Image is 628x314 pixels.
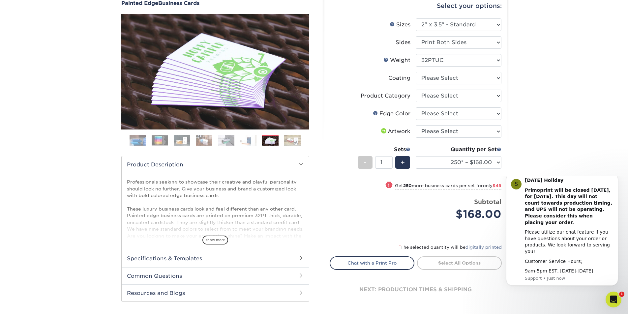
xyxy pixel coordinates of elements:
[284,134,301,146] img: Business Cards 08
[361,92,410,100] div: Product Category
[262,135,279,147] img: Business Cards 07
[421,206,501,222] div: $168.00
[122,250,309,267] h2: Specifications & Templates
[202,236,228,244] span: show more
[358,146,410,154] div: Sets
[29,12,116,49] b: Primoprint will be closed [DATE], for [DATE]. This day will not count towards production timing, ...
[388,74,410,82] div: Coating
[403,183,412,188] strong: 250
[388,182,390,189] span: !
[121,7,309,137] img: Painted Edge 07
[493,183,501,188] span: $49
[399,245,502,250] small: The selected quantity will be
[395,183,501,190] small: Get more business cards per set for
[240,134,256,146] img: Business Cards 06
[130,132,146,149] img: Business Cards 01
[152,135,168,145] img: Business Cards 02
[383,56,410,64] div: Weight
[122,156,309,173] h2: Product Description
[483,183,501,188] span: only
[29,1,117,99] div: Message content
[417,256,502,270] a: Select All Options
[29,2,67,7] b: [DATE] Holiday
[15,3,25,14] div: Profile image for Support
[401,157,405,167] span: +
[373,110,410,118] div: Edge Color
[416,146,501,154] div: Quantity per Set
[29,53,117,79] div: Please utilize our chat feature if you have questions about your order or products. We look forwa...
[174,134,190,146] img: Business Cards 03
[330,256,414,270] a: Chat with a Print Pro
[196,134,212,146] img: Business Cards 04
[122,284,309,301] h2: Resources and Blogs
[218,134,234,146] img: Business Cards 05
[496,176,628,296] iframe: Intercom notifications message
[606,292,621,307] iframe: Intercom live chat
[330,270,502,309] div: next: production times & shipping
[2,294,56,312] iframe: Google Customer Reviews
[364,157,367,167] span: -
[29,100,117,105] p: Message from Support, sent Just now
[390,21,410,29] div: Sizes
[29,92,117,99] div: 9am-5pm EST, [DATE]-[DATE]
[380,128,410,135] div: Artwork
[122,267,309,284] h2: Common Questions
[474,198,501,205] strong: Subtotal
[29,82,117,89] div: Customer Service Hours;
[465,245,502,250] a: digitally printed
[127,179,304,306] p: Professionals seeking to showcase their creative and playful personality should look no further. ...
[396,39,410,46] div: Sides
[619,292,624,297] span: 1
